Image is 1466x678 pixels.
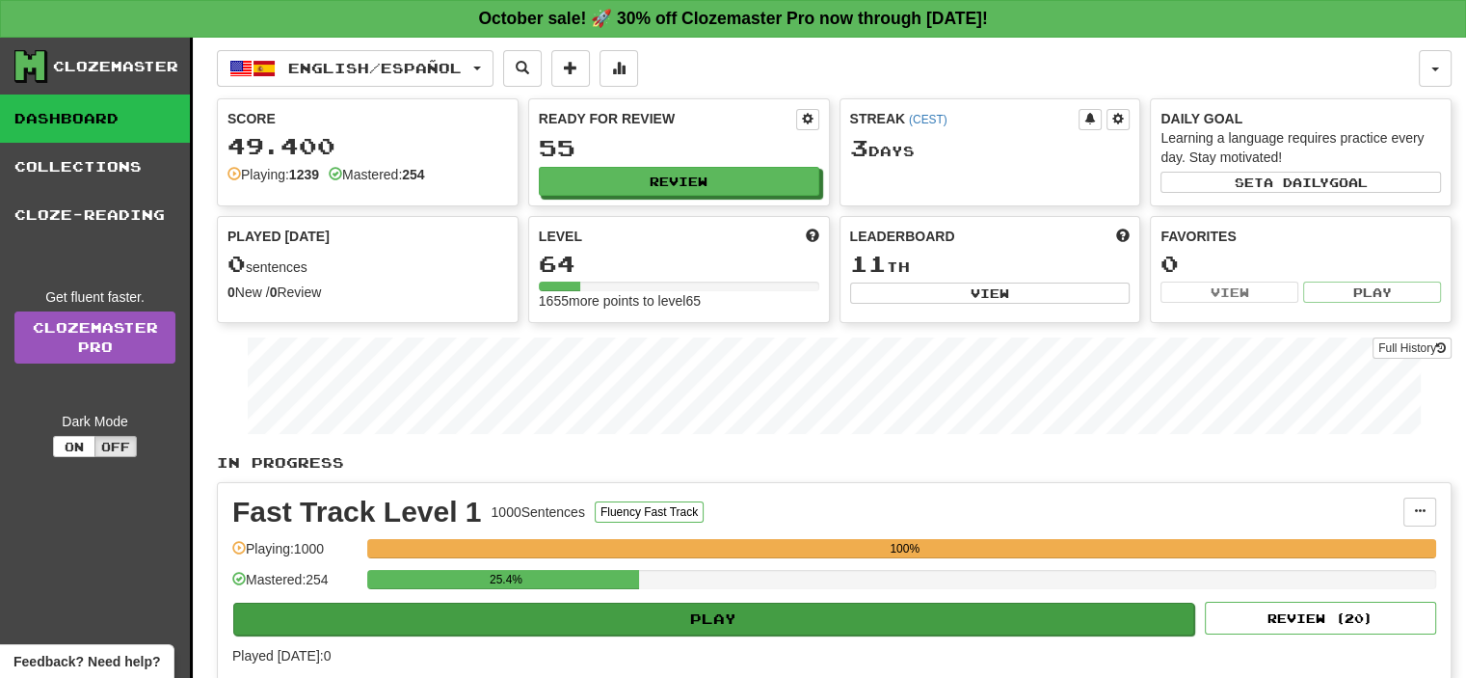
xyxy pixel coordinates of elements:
span: Leaderboard [850,227,955,246]
div: Streak [850,109,1080,128]
button: Play [233,603,1194,636]
button: Review [539,167,819,196]
button: View [850,283,1131,304]
div: Mastered: 254 [232,570,358,602]
button: Seta dailygoal [1160,172,1441,193]
strong: 0 [270,285,278,300]
strong: October sale! 🚀 30% off Clozemaster Pro now through [DATE]! [478,9,987,28]
button: Play [1303,282,1441,303]
div: 1655 more points to level 65 [539,291,819,311]
div: Ready for Review [539,109,796,128]
span: Played [DATE] [227,227,330,246]
div: Playing: [227,165,319,184]
div: Favorites [1160,227,1441,246]
strong: 0 [227,285,235,300]
button: View [1160,282,1298,303]
span: Score more points to level up [806,227,819,246]
div: 25.4% [373,570,638,589]
button: Add sentence to collection [551,50,590,87]
div: 64 [539,252,819,276]
button: English/Español [217,50,493,87]
div: New / Review [227,283,508,302]
button: More stats [600,50,638,87]
div: 49.400 [227,134,508,158]
div: 1000 Sentences [492,502,585,522]
button: Fluency Fast Track [595,502,704,523]
button: Review (20) [1205,602,1436,635]
div: Dark Mode [14,412,175,431]
div: Learning a language requires practice every day. Stay motivated! [1160,128,1441,167]
button: Off [94,436,137,457]
span: a daily [1264,176,1329,189]
button: On [53,436,95,457]
a: ClozemasterPro [14,312,175,364]
div: Score [227,109,508,128]
span: English / Español [288,60,462,76]
span: Level [539,227,582,246]
div: Daily Goal [1160,109,1441,128]
a: (CEST) [909,113,947,126]
span: 0 [227,250,246,277]
button: Full History [1373,338,1452,359]
div: Day s [850,136,1131,161]
div: 55 [539,136,819,160]
span: 11 [850,250,887,277]
div: th [850,252,1131,277]
span: 3 [850,134,868,161]
div: 0 [1160,252,1441,276]
div: Mastered: [329,165,425,184]
p: In Progress [217,453,1452,473]
div: Clozemaster [53,57,178,76]
strong: 1239 [289,167,319,182]
div: Get fluent faster. [14,287,175,307]
div: sentences [227,252,508,277]
div: Playing: 1000 [232,539,358,571]
span: Open feedback widget [13,652,160,671]
span: Played [DATE]: 0 [232,648,331,664]
div: 100% [373,539,1436,558]
div: Fast Track Level 1 [232,498,482,527]
button: Search sentences [503,50,542,87]
span: This week in points, UTC [1116,227,1130,246]
strong: 254 [402,167,424,182]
